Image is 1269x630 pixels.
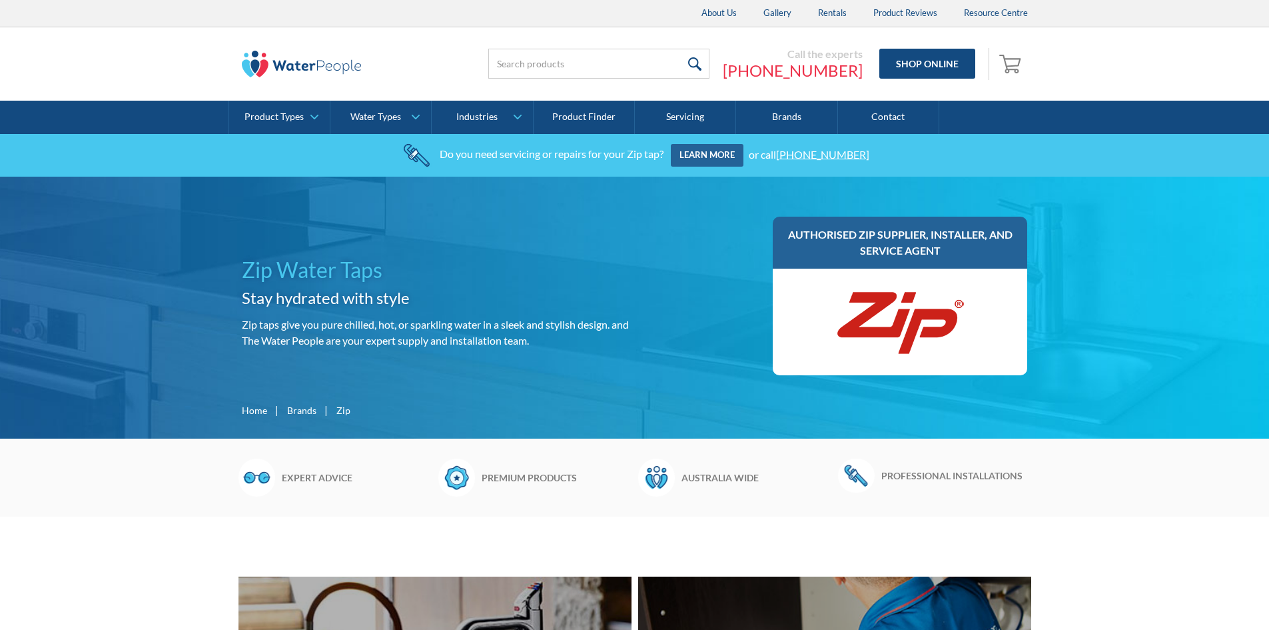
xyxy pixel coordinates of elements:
a: [PHONE_NUMBER] [723,61,863,81]
a: Brands [736,101,837,134]
h6: Professional installations [881,469,1031,483]
img: Badge [438,459,475,496]
img: Waterpeople Symbol [638,459,675,496]
img: The Water People [242,51,362,77]
a: Product Types [229,101,330,134]
img: Wrench [838,459,875,492]
a: Open empty cart [996,48,1028,80]
a: Brands [287,403,316,417]
div: or call [749,147,869,160]
img: Zip [833,282,967,362]
h3: Authorised Zip supplier, installer, and service agent [786,227,1015,259]
a: Shop Online [879,49,975,79]
h6: Australia wide [681,471,831,485]
div: | [274,402,280,418]
div: Do you need servicing or repairs for your Zip tap? [440,147,663,160]
h6: Premium products [482,471,632,485]
input: Search products [488,49,709,79]
a: Home [242,403,267,417]
div: Zip [336,403,350,417]
img: shopping cart [999,53,1025,74]
div: Call the experts [723,47,863,61]
a: Water Types [330,101,431,134]
a: Servicing [635,101,736,134]
h6: Expert advice [282,471,432,485]
a: Contact [838,101,939,134]
a: [PHONE_NUMBER] [776,147,869,160]
h2: Stay hydrated with style [242,286,630,310]
a: Industries [432,101,532,134]
img: Glasses [238,459,275,496]
div: | [323,402,330,418]
a: Product Finder [534,101,635,134]
p: Zip taps give you pure chilled, hot, or sparkling water in a sleek and stylish design. and The Wa... [242,317,630,349]
div: Industries [456,111,498,123]
div: Product Types [244,111,304,123]
div: Water Types [350,111,401,123]
h1: Zip Water Taps [242,254,630,286]
a: Learn more [671,144,743,167]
